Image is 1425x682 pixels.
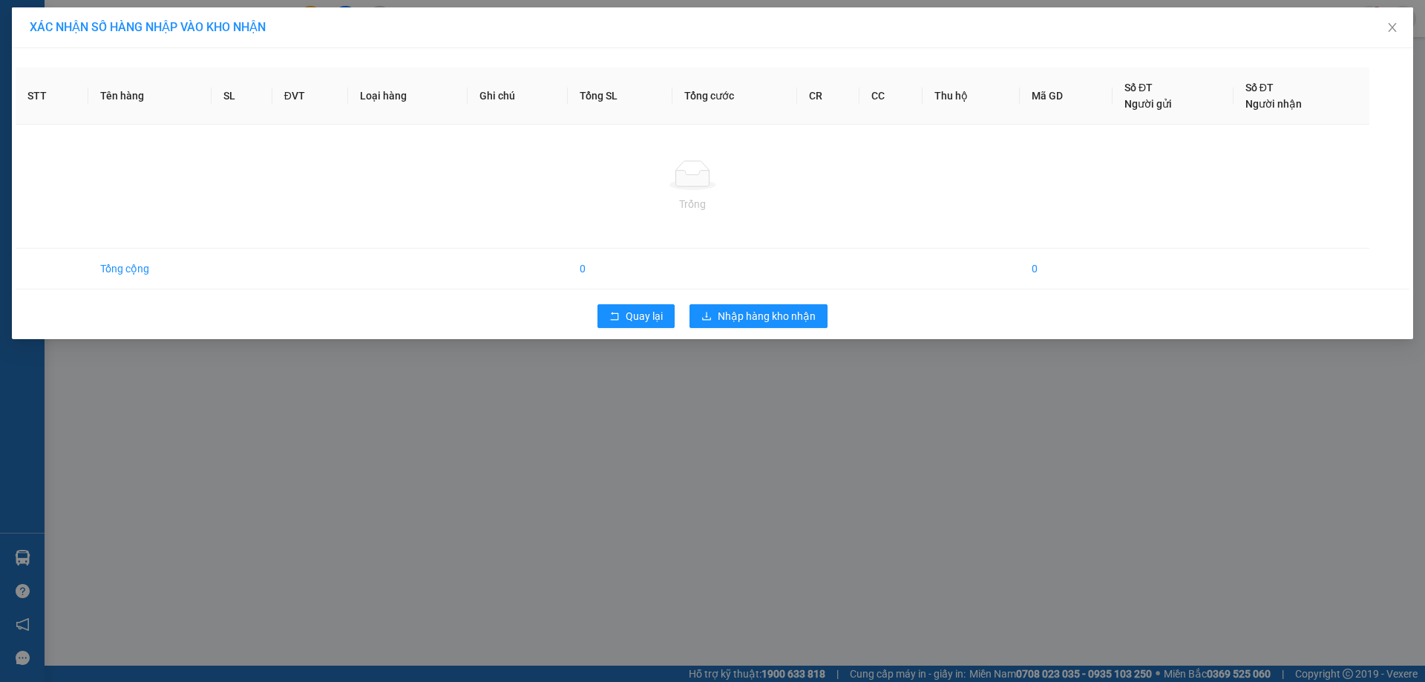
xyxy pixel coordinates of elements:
[348,68,468,125] th: Loại hàng
[859,68,923,125] th: CC
[597,304,675,328] button: rollbackQuay lại
[212,68,272,125] th: SL
[1124,82,1153,94] span: Số ĐT
[1020,249,1113,289] td: 0
[701,311,712,323] span: download
[568,68,672,125] th: Tổng SL
[1372,7,1413,49] button: Close
[88,68,212,125] th: Tên hàng
[16,68,88,125] th: STT
[1386,22,1398,33] span: close
[626,308,663,324] span: Quay lại
[797,68,860,125] th: CR
[30,20,266,34] span: XÁC NHẬN SỐ HÀNG NHẬP VÀO KHO NHẬN
[27,196,1357,212] div: Trống
[718,308,816,324] span: Nhập hàng kho nhận
[468,68,569,125] th: Ghi chú
[88,249,212,289] td: Tổng cộng
[1245,98,1302,110] span: Người nhận
[1245,82,1274,94] span: Số ĐT
[1124,98,1172,110] span: Người gửi
[568,249,672,289] td: 0
[923,68,1019,125] th: Thu hộ
[672,68,797,125] th: Tổng cước
[609,311,620,323] span: rollback
[1020,68,1113,125] th: Mã GD
[689,304,828,328] button: downloadNhập hàng kho nhận
[272,68,348,125] th: ĐVT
